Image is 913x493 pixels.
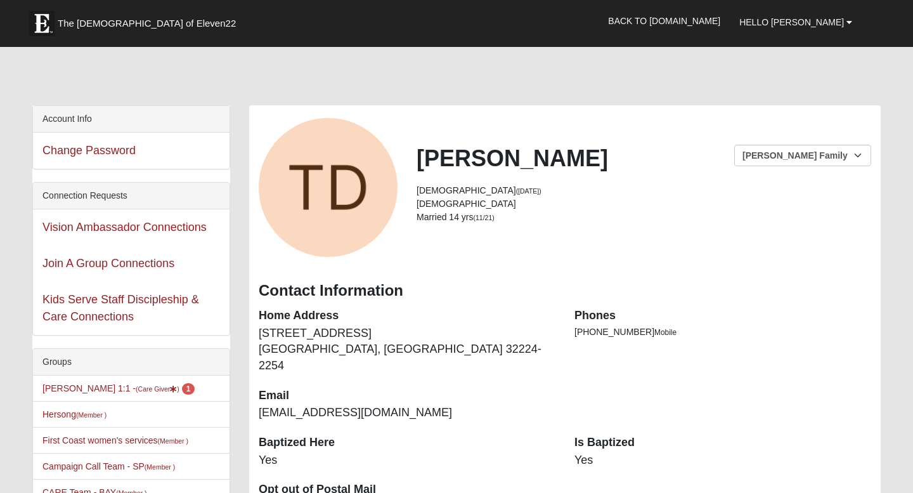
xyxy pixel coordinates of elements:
small: (Member ) [76,411,107,419]
li: [DEMOGRAPHIC_DATA] [417,197,871,211]
a: Campaign Call Team - SP(Member ) [42,461,175,471]
h3: Contact Information [259,282,871,300]
a: Hersong(Member ) [42,409,107,419]
a: First Coast women's services(Member ) [42,435,188,445]
a: View Fullsize Photo [259,118,398,257]
img: Eleven22 logo [29,11,55,36]
a: Kids Serve Staff Discipleship & Care Connections [42,293,199,323]
div: Connection Requests [33,183,230,209]
a: Back to [DOMAIN_NAME] [599,5,730,37]
h2: [PERSON_NAME] [417,145,871,172]
a: [PERSON_NAME] 1:1 -(Care Giver) 1 [42,383,195,393]
dd: [EMAIL_ADDRESS][DOMAIN_NAME] [259,405,555,421]
dd: [STREET_ADDRESS] [GEOGRAPHIC_DATA], [GEOGRAPHIC_DATA] 32224-2254 [259,325,555,374]
dt: Is Baptized [574,435,871,451]
dt: Phones [574,308,871,324]
a: The [DEMOGRAPHIC_DATA] of Eleven22 [23,4,276,36]
a: Join A Group Connections [42,257,174,270]
a: Hello [PERSON_NAME] [730,6,862,38]
dt: Email [259,388,555,404]
dd: Yes [574,452,871,469]
small: (Member ) [158,437,188,445]
li: [DEMOGRAPHIC_DATA] [417,184,871,197]
dt: Baptized Here [259,435,555,451]
li: Married 14 yrs [417,211,871,224]
span: Hello [PERSON_NAME] [739,17,844,27]
dd: Yes [259,452,555,469]
span: The [DEMOGRAPHIC_DATA] of Eleven22 [58,17,236,30]
li: [PHONE_NUMBER] [574,325,871,339]
a: Vision Ambassador Connections [42,221,207,233]
a: Change Password [42,144,136,157]
small: ([DATE]) [516,187,541,195]
small: (Member ) [145,463,175,471]
small: (Care Giver ) [136,385,179,393]
span: number of pending members [182,383,195,395]
dt: Home Address [259,308,555,324]
div: Groups [33,349,230,376]
small: (11/21) [473,214,494,221]
div: Account Info [33,106,230,133]
span: Mobile [654,328,677,337]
